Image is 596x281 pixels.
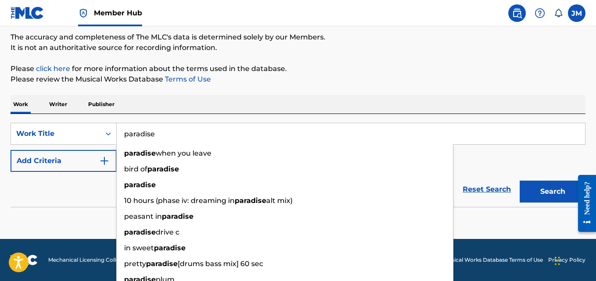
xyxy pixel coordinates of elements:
[178,260,263,268] span: [drums bass mix] 60 sec
[552,239,596,281] iframe: Chat Widget
[11,123,585,207] form: Search Form
[531,4,549,22] div: Help
[11,95,31,114] p: Work
[458,180,515,199] a: Reset Search
[11,255,38,265] img: logo
[124,196,235,205] span: 10 hours (phase iv: dreaming in
[94,8,142,18] span: Member Hub
[11,43,585,53] p: It is not an authoritative source for recording information.
[568,4,585,22] div: User Menu
[11,32,585,43] p: The accuracy and completeness of The MLC's data is determined solely by our Members.
[571,168,596,238] iframe: Resource Center
[163,75,211,83] a: Terms of Use
[156,228,179,236] span: drive c
[508,4,526,22] a: Public Search
[443,256,543,264] a: Musical Works Database Terms of Use
[535,8,545,18] img: help
[124,260,146,268] span: pretty
[555,248,560,274] div: Drag
[235,196,266,205] strong: paradise
[548,256,585,264] a: Privacy Policy
[512,8,522,18] img: search
[146,260,178,268] strong: paradise
[11,64,585,74] p: Please for more information about the terms used in the database.
[154,244,186,252] strong: paradise
[124,212,162,221] span: peasant in
[11,150,117,172] button: Add Criteria
[46,95,70,114] p: Writer
[124,181,156,189] strong: paradise
[36,64,70,73] a: click here
[554,9,563,18] div: Notifications
[147,165,179,173] strong: paradise
[162,212,193,221] strong: paradise
[78,8,89,18] img: Top Rightsholder
[124,244,154,252] span: in sweet
[16,128,95,139] div: Work Title
[266,196,293,205] span: alt mix)
[520,181,585,203] button: Search
[124,165,147,173] span: bird of
[124,149,156,157] strong: paradise
[86,95,117,114] p: Publisher
[48,256,150,264] span: Mechanical Licensing Collective © 2025
[156,149,211,157] span: when you leave
[11,74,585,85] p: Please review the Musical Works Database
[11,7,44,19] img: MLC Logo
[124,228,156,236] strong: paradise
[99,156,110,166] img: 9d2ae6d4665cec9f34b9.svg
